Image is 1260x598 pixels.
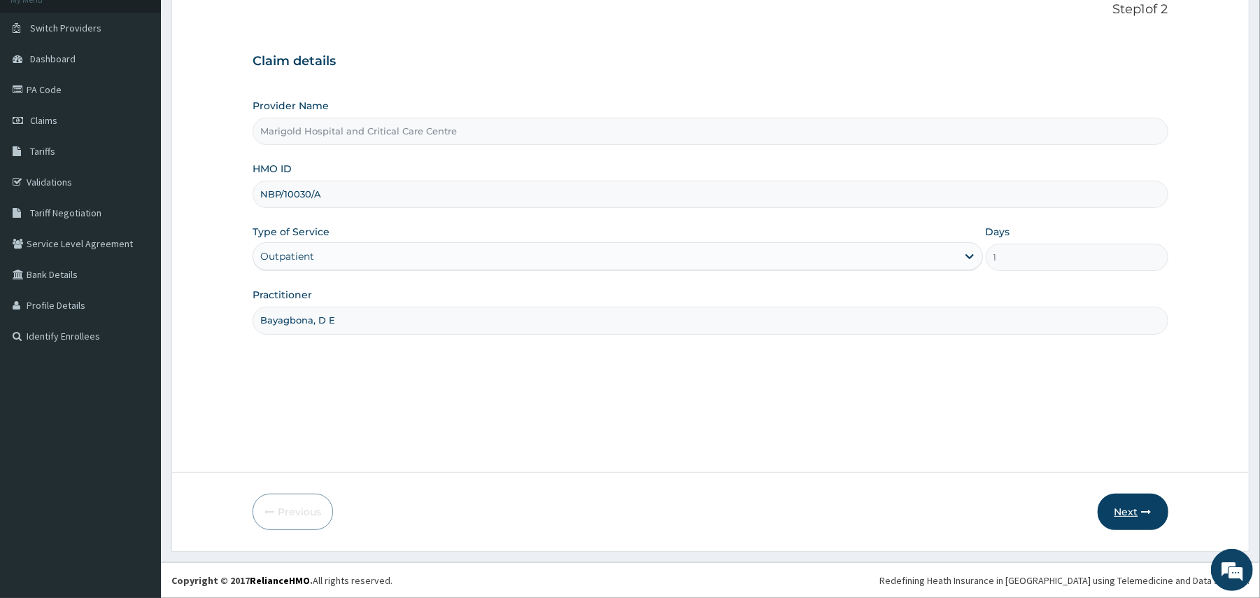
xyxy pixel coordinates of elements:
[253,225,330,239] label: Type of Service
[253,288,312,302] label: Practitioner
[73,78,235,97] div: Chat with us now
[253,162,292,176] label: HMO ID
[1098,494,1168,530] button: Next
[26,70,57,105] img: d_794563401_company_1708531726252_794563401
[229,7,263,41] div: Minimize live chat window
[171,574,313,587] strong: Copyright © 2017 .
[879,573,1250,587] div: Redefining Heath Insurance in [GEOGRAPHIC_DATA] using Telemedicine and Data Science!
[253,307,1168,334] input: Enter Name
[7,382,267,431] textarea: Type your message and hit 'Enter'
[30,53,76,65] span: Dashboard
[260,249,314,263] div: Outpatient
[30,207,101,219] span: Tariff Negotiation
[253,181,1168,208] input: Enter HMO ID
[253,2,1168,18] p: Step 1 of 2
[253,54,1168,69] h3: Claim details
[30,22,101,34] span: Switch Providers
[986,225,1010,239] label: Days
[253,99,329,113] label: Provider Name
[81,176,193,318] span: We're online!
[253,494,333,530] button: Previous
[250,574,310,587] a: RelianceHMO
[30,145,55,158] span: Tariffs
[30,114,57,127] span: Claims
[161,562,1260,598] footer: All rights reserved.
